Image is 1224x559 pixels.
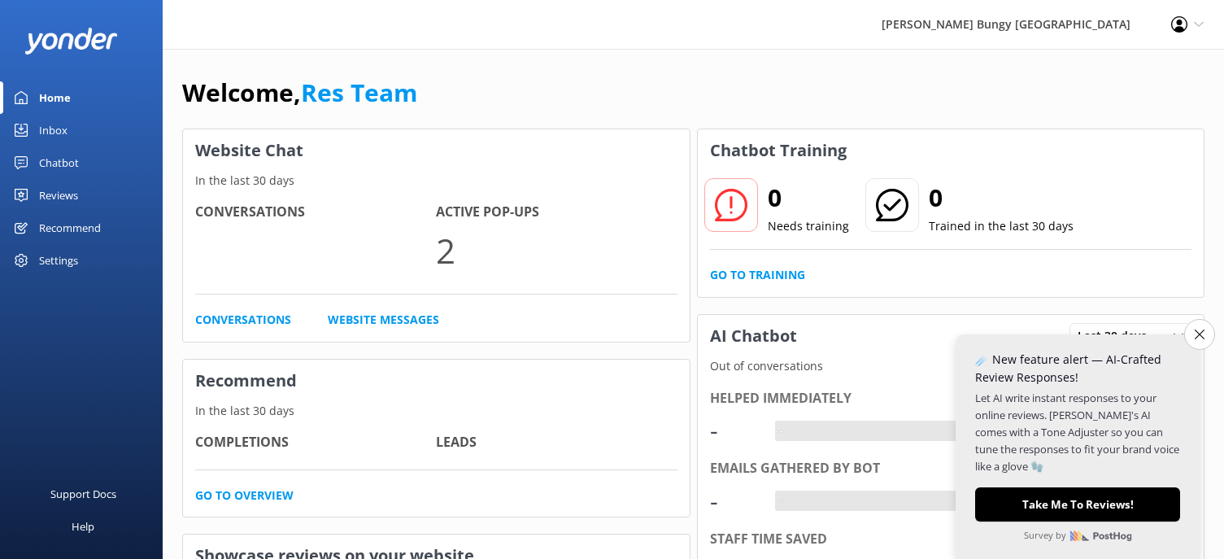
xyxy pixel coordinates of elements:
a: Go to Training [710,266,805,284]
div: - [710,411,759,450]
div: Emails gathered by bot [710,458,1192,479]
h2: 0 [768,178,849,217]
div: Reviews [39,179,78,212]
div: Inbox [39,114,68,146]
a: Website Messages [328,311,439,329]
p: Trained in the last 30 days [929,217,1074,235]
img: yonder-white-logo.png [24,28,118,55]
p: Out of conversations [698,357,1204,375]
h3: AI Chatbot [698,315,809,357]
div: Chatbot [39,146,79,179]
div: Settings [39,244,78,277]
div: - [710,482,759,521]
p: In the last 30 days [183,172,690,190]
div: Support Docs [50,478,116,510]
span: Last 30 days [1078,327,1156,345]
p: 2 [436,223,677,277]
p: In the last 30 days [183,402,690,420]
h4: Leads [436,432,677,453]
div: - [775,491,787,512]
h3: Website Chat [183,129,690,172]
h4: Conversations [195,202,436,223]
div: Help [72,510,94,543]
h4: Active Pop-ups [436,202,677,223]
div: Helped immediately [710,388,1192,409]
div: Staff time saved [710,529,1192,550]
h4: Completions [195,432,436,453]
div: Recommend [39,212,101,244]
h1: Welcome, [182,73,417,112]
h2: 0 [929,178,1074,217]
p: Needs training [768,217,849,235]
h3: Chatbot Training [698,129,859,172]
a: Conversations [195,311,291,329]
h3: Recommend [183,360,690,402]
a: Res Team [301,76,417,109]
div: - [775,421,787,442]
a: Go to overview [195,487,294,504]
div: Home [39,81,71,114]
